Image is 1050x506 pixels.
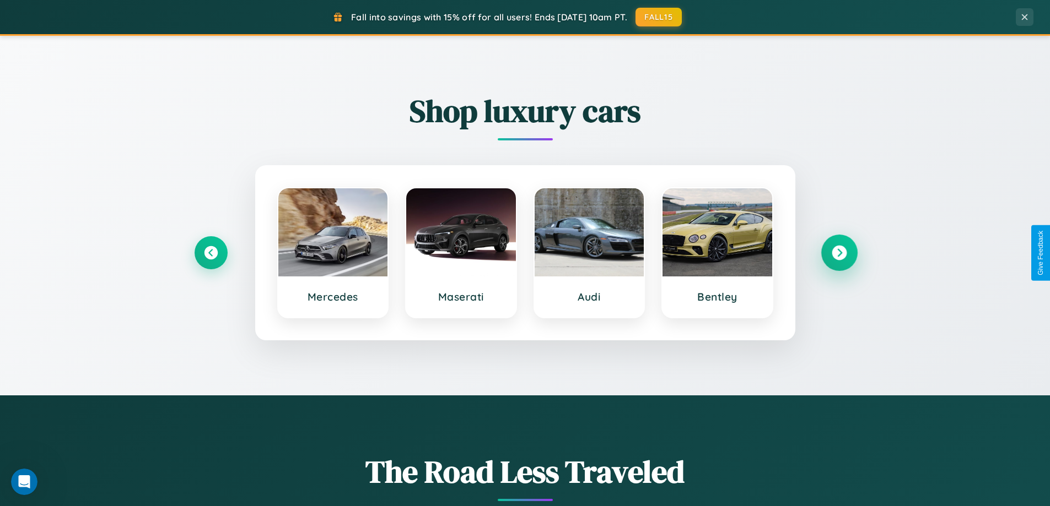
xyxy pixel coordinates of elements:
h2: Shop luxury cars [195,90,856,132]
h3: Mercedes [289,290,377,303]
h3: Maserati [417,290,505,303]
button: FALL15 [636,8,682,26]
iframe: Intercom live chat [11,469,37,495]
span: Fall into savings with 15% off for all users! Ends [DATE] 10am PT. [351,12,627,23]
h1: The Road Less Traveled [195,450,856,493]
h3: Audi [546,290,633,303]
h3: Bentley [674,290,761,303]
div: Give Feedback [1037,231,1044,275]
